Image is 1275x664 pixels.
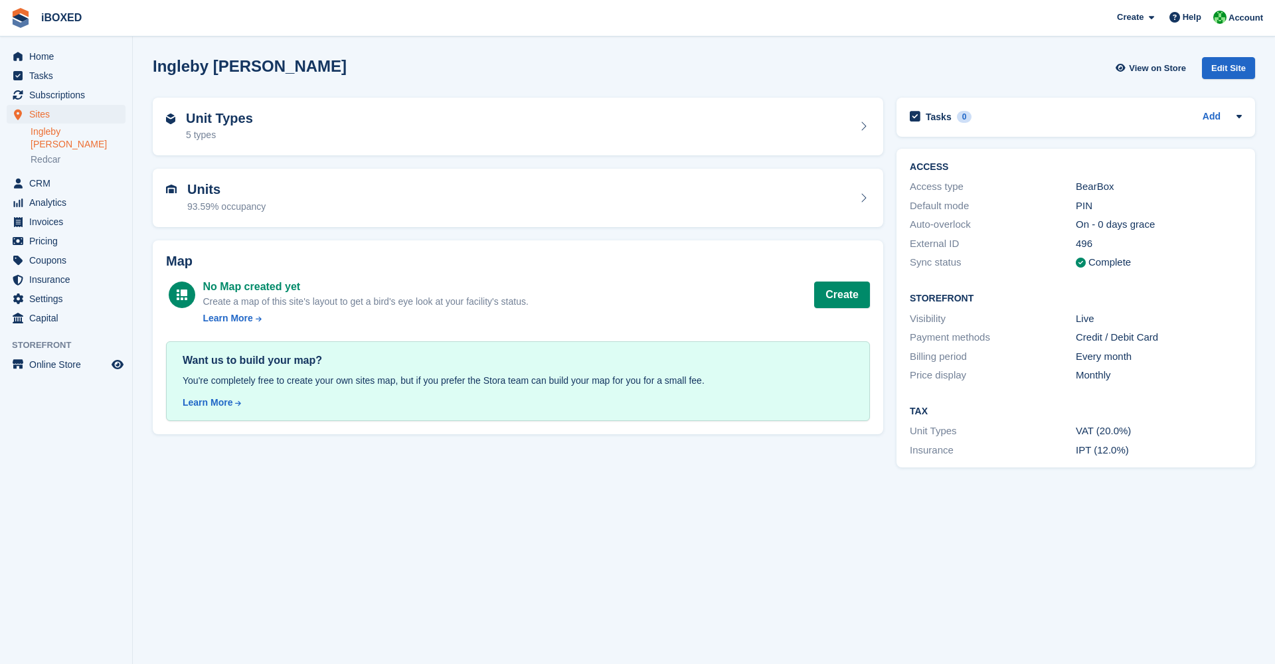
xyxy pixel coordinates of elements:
[910,368,1076,383] div: Price display
[166,114,175,124] img: unit-type-icn-2b2737a686de81e16bb02015468b77c625bbabd49415b5ef34ead5e3b44a266d.svg
[7,309,126,327] a: menu
[11,8,31,28] img: stora-icon-8386f47178a22dfd0bd8f6a31ec36ba5ce8667c1dd55bd0f319d3a0aa187defe.svg
[910,236,1076,252] div: External ID
[110,357,126,373] a: Preview store
[910,406,1242,417] h2: Tax
[1229,11,1263,25] span: Account
[910,293,1242,304] h2: Storefront
[203,311,528,325] a: Learn More
[166,254,870,269] h2: Map
[7,251,126,270] a: menu
[7,270,126,289] a: menu
[29,174,109,193] span: CRM
[1076,368,1242,383] div: Monthly
[29,355,109,374] span: Online Store
[186,111,253,126] h2: Unit Types
[1076,179,1242,195] div: BearBox
[1203,110,1221,125] a: Add
[910,330,1076,345] div: Payment methods
[31,153,126,166] a: Redcar
[183,353,853,369] div: Want us to build your map?
[1117,11,1144,24] span: Create
[183,396,232,410] div: Learn More
[910,443,1076,458] div: Insurance
[166,185,177,194] img: unit-icn-7be61d7bf1b0ce9d3e12c5938cc71ed9869f7b940bace4675aadf7bd6d80202e.svg
[1076,349,1242,365] div: Every month
[910,311,1076,327] div: Visibility
[29,66,109,85] span: Tasks
[7,232,126,250] a: menu
[203,295,528,309] div: Create a map of this site's layout to get a bird's eye look at your facility's status.
[7,47,126,66] a: menu
[29,309,109,327] span: Capital
[36,7,87,29] a: iBOXED
[187,182,266,197] h2: Units
[1088,255,1131,270] div: Complete
[186,128,253,142] div: 5 types
[29,212,109,231] span: Invoices
[1076,236,1242,252] div: 496
[910,179,1076,195] div: Access type
[7,193,126,212] a: menu
[187,200,266,214] div: 93.59% occupancy
[31,125,126,151] a: Ingleby [PERSON_NAME]
[910,255,1076,270] div: Sync status
[153,169,883,227] a: Units 93.59% occupancy
[153,98,883,156] a: Unit Types 5 types
[7,355,126,374] a: menu
[1076,443,1242,458] div: IPT (12.0%)
[1076,311,1242,327] div: Live
[1202,57,1255,84] a: Edit Site
[29,86,109,104] span: Subscriptions
[7,174,126,193] a: menu
[1129,62,1186,75] span: View on Store
[177,290,187,300] img: map-icn-white-8b231986280072e83805622d3debb4903e2986e43859118e7b4002611c8ef794.svg
[1213,11,1227,24] img: Ian Harriman
[29,251,109,270] span: Coupons
[910,349,1076,365] div: Billing period
[910,199,1076,214] div: Default mode
[814,282,870,308] button: Create
[29,105,109,124] span: Sites
[29,47,109,66] span: Home
[7,212,126,231] a: menu
[910,162,1242,173] h2: ACCESS
[29,290,109,308] span: Settings
[910,217,1076,232] div: Auto-overlock
[1076,217,1242,232] div: On - 0 days grace
[1076,199,1242,214] div: PIN
[7,105,126,124] a: menu
[1076,424,1242,439] div: VAT (20.0%)
[12,339,132,352] span: Storefront
[7,66,126,85] a: menu
[203,279,528,295] div: No Map created yet
[29,270,109,289] span: Insurance
[1114,57,1191,79] a: View on Store
[1202,57,1255,79] div: Edit Site
[7,86,126,104] a: menu
[183,396,853,410] a: Learn More
[1076,330,1242,345] div: Credit / Debit Card
[183,374,853,388] div: You're completely free to create your own sites map, but if you prefer the Stora team can build y...
[1183,11,1201,24] span: Help
[29,193,109,212] span: Analytics
[910,424,1076,439] div: Unit Types
[926,111,952,123] h2: Tasks
[203,311,252,325] div: Learn More
[957,111,972,123] div: 0
[153,57,347,75] h2: Ingleby [PERSON_NAME]
[29,232,109,250] span: Pricing
[7,290,126,308] a: menu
